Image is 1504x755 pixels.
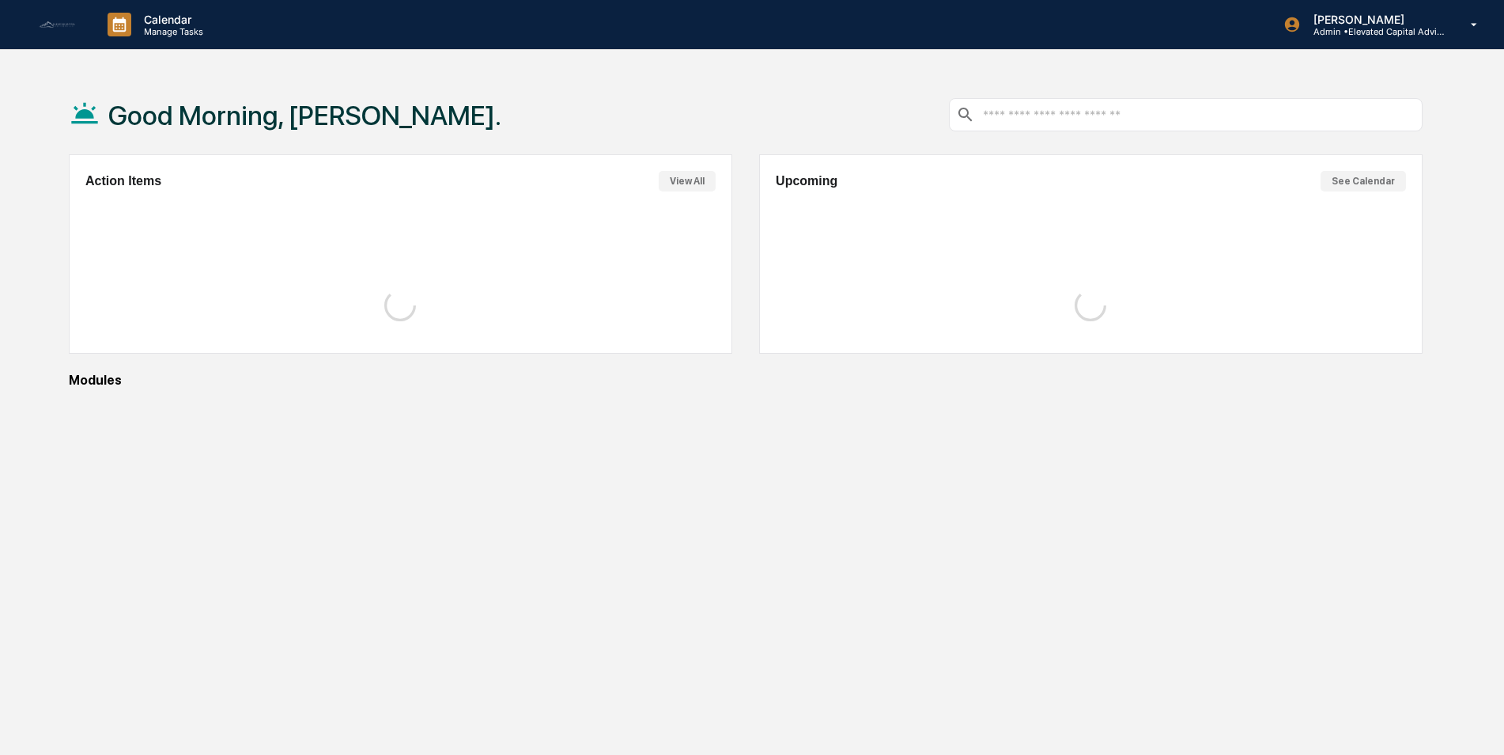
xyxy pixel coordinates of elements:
p: Calendar [131,13,211,26]
h2: Action Items [85,174,161,188]
p: Manage Tasks [131,26,211,37]
h2: Upcoming [776,174,837,188]
h1: Good Morning, [PERSON_NAME]. [108,100,501,131]
img: logo [38,21,76,29]
button: View All [659,171,716,192]
p: Admin • Elevated Capital Advisors [1301,26,1448,37]
p: [PERSON_NAME] [1301,13,1448,26]
button: See Calendar [1321,171,1406,192]
div: Modules [69,373,1423,388]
